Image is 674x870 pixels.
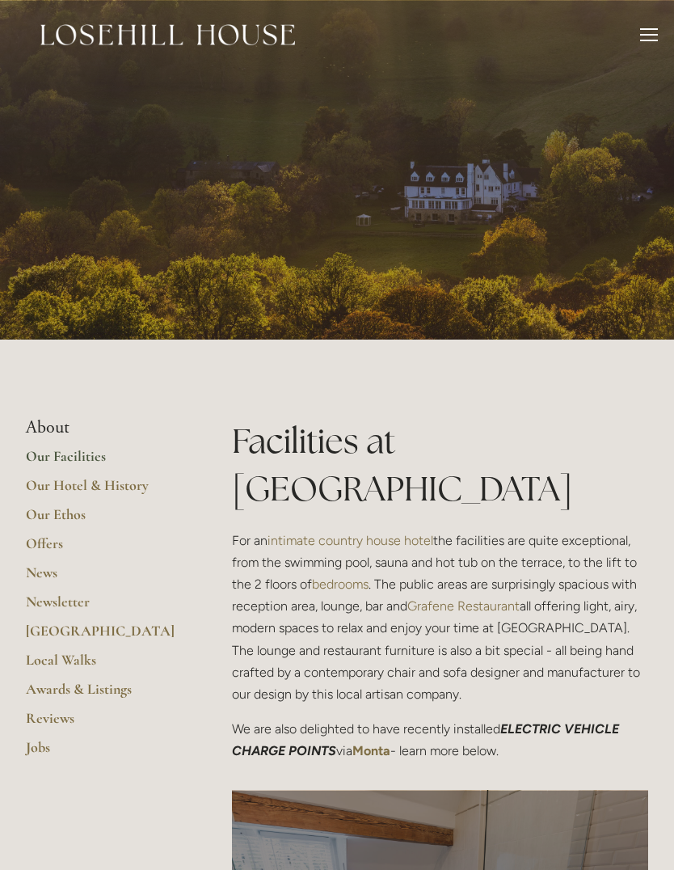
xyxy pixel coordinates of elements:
[407,598,520,614] a: Grafene Restaurant
[26,709,180,738] a: Reviews
[26,651,180,680] a: Local Walks
[26,564,180,593] a: News
[26,476,180,505] a: Our Hotel & History
[352,743,390,758] a: Monta
[267,533,433,548] a: intimate country house hotel
[232,718,648,762] p: We are also delighted to have recently installed via - learn more below.
[26,680,180,709] a: Awards & Listings
[26,593,180,622] a: Newsletter
[232,530,648,706] p: For an the facilities are quite exceptional, from the swimming pool, sauna and hot tub on the ter...
[26,622,180,651] a: [GEOGRAPHIC_DATA]
[232,417,648,513] h1: Facilities at [GEOGRAPHIC_DATA]
[26,417,180,438] li: About
[312,576,369,592] a: bedrooms
[26,447,180,476] a: Our Facilities
[26,505,180,534] a: Our Ethos
[26,738,180,767] a: Jobs
[26,534,180,564] a: Offers
[40,24,295,45] img: Losehill House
